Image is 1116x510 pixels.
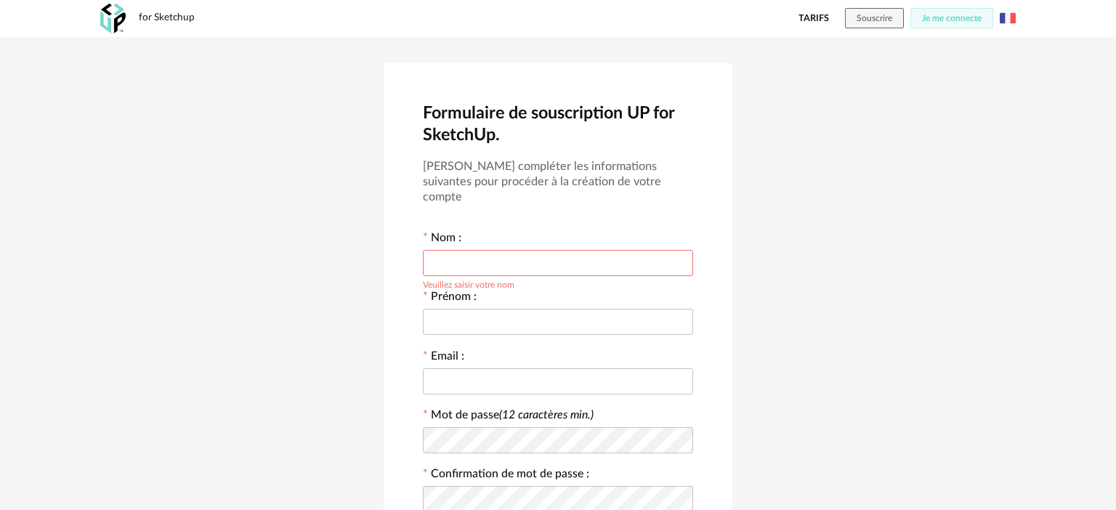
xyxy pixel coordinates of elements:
label: Prénom : [423,291,477,306]
button: Souscrire [845,8,904,28]
div: Veuillez saisir votre nom [423,278,514,289]
label: Email : [423,351,464,365]
span: Je me connecte [922,14,982,23]
span: Souscrire [857,14,892,23]
button: Je me connecte [910,8,993,28]
label: Nom : [423,232,461,247]
img: fr [1000,10,1016,26]
h2: Formulaire de souscription UP for SketchUp. [423,102,693,147]
label: Mot de passe [431,409,594,421]
img: OXP [100,4,126,33]
div: for Sketchup [139,12,195,25]
label: Confirmation de mot de passe : [423,469,589,483]
h3: [PERSON_NAME] compléter les informations suivantes pour procéder à la création de votre compte [423,159,693,205]
a: Tarifs [798,8,829,28]
i: (12 caractères min.) [499,409,594,421]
